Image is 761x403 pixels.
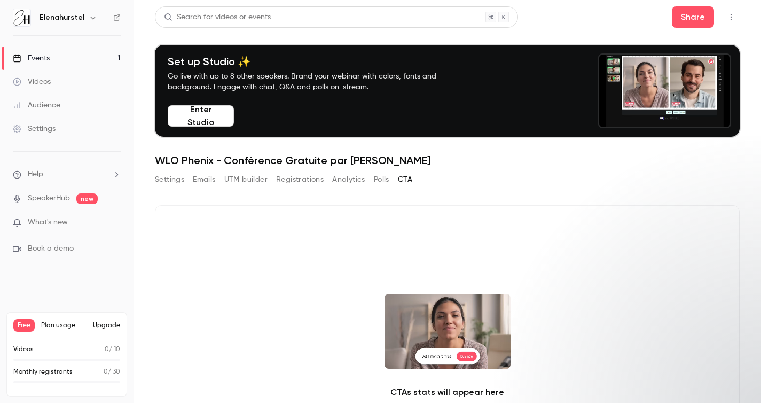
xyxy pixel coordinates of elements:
h4: Set up Studio ✨ [168,55,461,68]
span: Help [28,169,43,180]
p: / 10 [105,345,120,354]
div: Events [13,53,50,64]
p: Go live with up to 8 other speakers. Brand your webinar with colors, fonts and background. Engage... [168,71,461,92]
button: Analytics [332,171,365,188]
p: / 30 [104,367,120,377]
span: Plan usage [41,321,87,330]
span: 0 [105,346,109,353]
p: CTAs stats will appear here [390,386,504,399]
button: Upgrade [93,321,120,330]
span: Free [13,319,35,332]
button: Enter Studio [168,105,234,127]
img: Elenahurstel [13,9,30,26]
button: Emails [193,171,215,188]
span: Book a demo [28,243,74,254]
button: Polls [374,171,389,188]
div: Audience [13,100,60,111]
div: Videos [13,76,51,87]
button: UTM builder [224,171,268,188]
div: Search for videos or events [164,12,271,23]
p: Monthly registrants [13,367,73,377]
h6: Elenahurstel [40,12,84,23]
button: CTA [398,171,412,188]
button: Settings [155,171,184,188]
button: Registrations [276,171,324,188]
p: Videos [13,345,34,354]
button: Share [672,6,714,28]
span: 0 [104,369,108,375]
span: What's new [28,217,68,228]
span: new [76,193,98,204]
iframe: Noticeable Trigger [108,218,121,228]
div: Settings [13,123,56,134]
li: help-dropdown-opener [13,169,121,180]
a: SpeakerHub [28,193,70,204]
h1: WLO Phenix - Conférence Gratuite par [PERSON_NAME] [155,154,740,167]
